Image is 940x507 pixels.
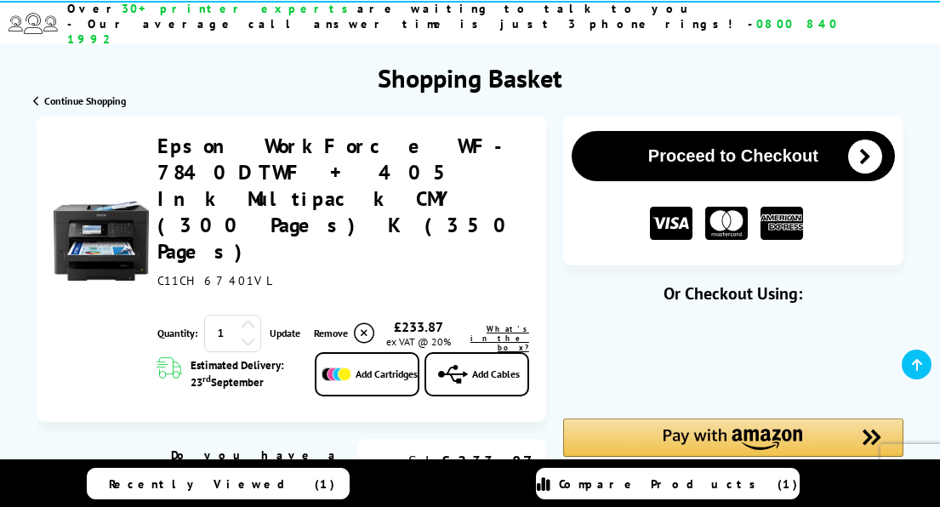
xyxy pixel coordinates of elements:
[109,476,335,492] span: Recently Viewed (1)
[162,447,341,493] div: Do you have a discount code?
[470,324,529,352] span: What's in the box?
[157,327,197,339] span: Quantity:
[472,367,520,380] span: Add Cables
[314,327,348,339] span: Remove
[563,332,903,390] iframe: PayPal
[67,16,838,47] span: 0800 840 1992
[563,419,903,478] div: Amazon Pay - Use your Amazon account
[572,131,895,181] button: Proceed to Checkout
[191,358,298,390] span: Estimated Delivery: 23 September
[377,318,460,335] div: £233.87
[563,282,903,305] div: Or Checkout Using:
[44,94,126,107] span: Continue Shopping
[374,452,434,491] div: Sub Total:
[761,207,803,240] img: American Express
[202,373,211,385] sup: rd
[314,321,377,346] a: Delete item from your basket
[322,367,351,381] img: Add Cartridges
[705,207,748,240] img: MASTER CARD
[270,327,300,339] a: Update
[460,324,529,352] a: lnk_inthebox
[536,468,800,499] a: Compare Products (1)
[157,273,274,288] span: C11CH67401VL
[67,16,895,47] span: - Our average call answer time is just 3 phone rings! -
[54,193,149,288] img: Epson WorkForce WF-7840DTWF + 405 Ink Multipack CMY (300 Pages) K (350 Pages)
[434,452,529,471] div: £233.87
[33,94,126,107] a: Continue Shopping
[356,367,418,380] span: Add Cartridges
[386,335,451,348] span: ex VAT @ 20%
[67,1,696,16] span: Over are waiting to talk to you
[650,207,692,240] img: VISA
[378,61,562,94] h1: Shopping Basket
[559,476,798,492] span: Compare Products (1)
[122,1,357,16] span: 30+ printer experts
[157,133,521,265] a: Epson WorkForce WF-7840DTWF + 405 Ink Multipack CMY (300 Pages) K (350 Pages)
[87,468,350,499] a: Recently Viewed (1)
